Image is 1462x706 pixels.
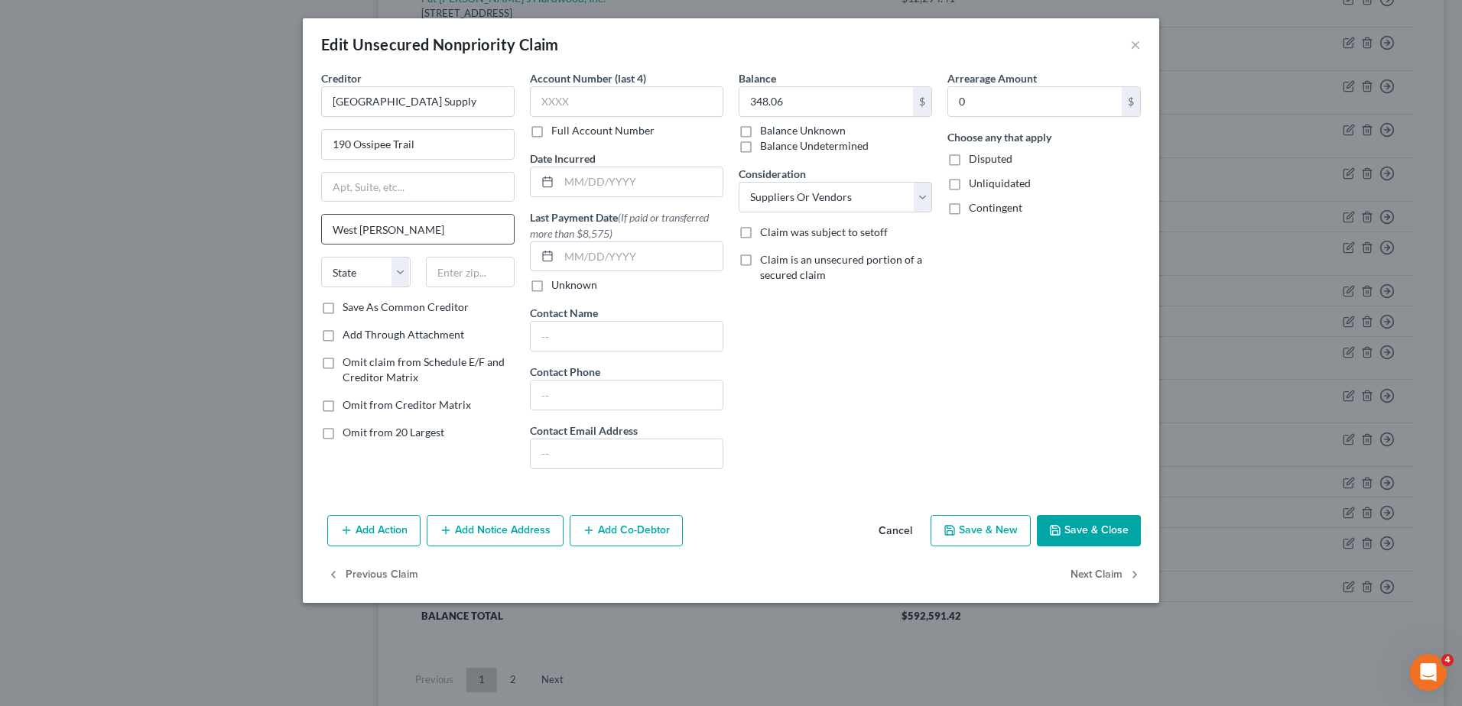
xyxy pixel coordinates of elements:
label: Date Incurred [530,151,596,167]
span: Unliquidated [969,176,1031,189]
input: Enter zip... [426,257,515,287]
div: Edit Unsecured Nonpriority Claim [321,34,559,55]
label: Consideration [739,166,806,182]
input: 0.00 [948,87,1122,116]
label: Save As Common Creditor [343,300,469,315]
label: Contact Email Address [530,423,638,439]
span: Disputed [969,152,1012,165]
input: MM/DD/YYYY [559,167,723,196]
span: 4 [1441,654,1454,666]
button: Save & Close [1037,515,1141,547]
label: Balance Undetermined [760,138,869,154]
button: Cancel [866,517,924,547]
span: Creditor [321,72,362,85]
input: 0.00 [739,87,913,116]
label: Choose any that apply [947,129,1051,145]
label: Full Account Number [551,123,655,138]
div: $ [913,87,931,116]
input: -- [531,381,723,410]
input: Enter city... [322,215,514,244]
input: -- [531,322,723,351]
label: Balance Unknown [760,123,846,138]
span: Claim is an unsecured portion of a secured claim [760,253,922,281]
button: Add Action [327,515,421,547]
button: Next Claim [1071,559,1141,591]
label: Contact Phone [530,364,600,380]
label: Unknown [551,277,597,293]
input: Apt, Suite, etc... [322,173,514,202]
label: Balance [739,70,776,86]
div: $ [1122,87,1140,116]
label: Contact Name [530,305,598,321]
button: Previous Claim [327,559,418,591]
button: Add Co-Debtor [570,515,683,547]
button: Add Notice Address [427,515,564,547]
iframe: Intercom live chat [1410,654,1447,691]
button: × [1130,35,1141,53]
input: Enter address... [322,130,514,159]
label: Arrearage Amount [947,70,1037,86]
input: -- [531,439,723,468]
label: Account Number (last 4) [530,70,646,86]
button: Save & New [931,515,1031,547]
span: Claim was subject to setoff [760,225,888,238]
label: Last Payment Date [530,209,723,241]
label: Add Through Attachment [343,327,464,342]
span: (If paid or transferred more than $8,575) [530,211,709,240]
input: XXXX [530,86,723,117]
span: Omit claim from Schedule E/F and Creditor Matrix [343,355,505,384]
span: Omit from 20 Largest [343,426,444,439]
input: MM/DD/YYYY [559,242,723,271]
input: Search creditor by name... [321,86,515,117]
span: Omit from Creditor Matrix [343,398,471,411]
span: Contingent [969,201,1022,214]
